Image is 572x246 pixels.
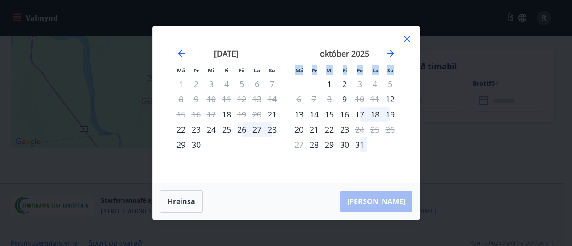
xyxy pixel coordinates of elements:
[254,67,260,74] small: La
[173,122,189,137] td: mánudagur, 22. september 2025
[204,92,219,107] td: Not available. miðvikudagur, 10. september 2025
[322,122,337,137] td: miðvikudagur, 22. október 2025
[204,107,219,122] td: Not available. miðvikudagur, 17. september 2025
[234,92,249,107] td: Not available. föstudagur, 12. september 2025
[219,92,234,107] td: Not available. fimmtudagur, 11. september 2025
[352,122,367,137] div: Aðeins útritun í boði
[219,122,234,137] div: 25
[291,137,307,152] td: Not available. mánudagur, 27. október 2025
[337,107,352,122] td: fimmtudagur, 16. október 2025
[219,76,234,92] td: Not available. fimmtudagur, 4. september 2025
[352,107,367,122] div: 17
[189,137,204,152] td: þriðjudagur, 30. september 2025
[312,67,317,74] small: Þr
[234,76,249,92] td: Not available. föstudagur, 5. september 2025
[383,92,398,107] div: Aðeins innritun í boði
[249,122,265,137] td: laugardagur, 27. september 2025
[322,76,337,92] div: 1
[352,107,367,122] td: föstudagur, 17. október 2025
[307,107,322,122] div: 14
[265,122,280,137] td: sunnudagur, 28. september 2025
[219,107,234,122] div: Aðeins innritun í boði
[249,107,265,122] td: Not available. laugardagur, 20. september 2025
[291,122,307,137] td: mánudagur, 20. október 2025
[291,107,307,122] div: 13
[173,137,189,152] td: mánudagur, 29. september 2025
[383,76,398,92] td: Not available. sunnudagur, 5. október 2025
[307,122,322,137] div: 21
[337,92,352,107] td: fimmtudagur, 9. október 2025
[173,92,189,107] td: Not available. mánudagur, 8. september 2025
[337,76,352,92] div: 2
[204,122,219,137] td: miðvikudagur, 24. september 2025
[189,122,204,137] div: 23
[352,92,367,107] td: Not available. föstudagur, 10. október 2025
[269,67,275,74] small: Su
[337,76,352,92] td: fimmtudagur, 2. október 2025
[265,107,280,122] div: Aðeins innritun í boði
[322,76,337,92] td: miðvikudagur, 1. október 2025
[173,107,189,122] td: Not available. mánudagur, 15. september 2025
[337,92,352,107] div: Aðeins innritun í boði
[367,107,383,122] td: laugardagur, 18. október 2025
[307,122,322,137] td: þriðjudagur, 21. október 2025
[367,122,383,137] td: Not available. laugardagur, 25. október 2025
[204,122,219,137] div: 24
[291,107,307,122] td: mánudagur, 13. október 2025
[352,122,367,137] td: Not available. föstudagur, 24. október 2025
[322,137,337,152] div: 29
[265,76,280,92] td: Not available. sunnudagur, 7. september 2025
[322,107,337,122] td: miðvikudagur, 15. október 2025
[219,122,234,137] td: fimmtudagur, 25. september 2025
[177,67,185,74] small: Má
[265,107,280,122] td: sunnudagur, 21. september 2025
[160,190,203,213] button: Hreinsa
[224,67,229,74] small: Fi
[249,92,265,107] td: Not available. laugardagur, 13. september 2025
[173,137,189,152] div: 29
[291,92,307,107] td: Not available. mánudagur, 6. október 2025
[164,37,409,172] div: Calendar
[372,67,379,74] small: La
[352,76,367,92] div: Aðeins útritun í boði
[234,122,249,137] td: föstudagur, 26. september 2025
[189,92,204,107] td: Not available. þriðjudagur, 9. september 2025
[383,122,398,137] td: Not available. sunnudagur, 26. október 2025
[383,92,398,107] td: sunnudagur, 12. október 2025
[249,76,265,92] td: Not available. laugardagur, 6. september 2025
[343,67,347,74] small: Fi
[189,107,204,122] td: Not available. þriðjudagur, 16. september 2025
[367,92,383,107] td: Not available. laugardagur, 11. október 2025
[234,107,249,122] td: Not available. föstudagur, 19. september 2025
[265,122,280,137] div: 28
[234,122,249,137] div: 26
[219,107,234,122] td: fimmtudagur, 18. september 2025
[214,48,239,59] strong: [DATE]
[352,137,367,152] td: föstudagur, 31. október 2025
[193,67,199,74] small: Þr
[387,67,394,74] small: Su
[307,137,322,152] td: þriðjudagur, 28. október 2025
[322,107,337,122] div: 15
[189,137,204,152] div: 30
[291,122,307,137] div: 20
[295,67,303,74] small: Má
[189,122,204,137] td: þriðjudagur, 23. september 2025
[307,107,322,122] td: þriðjudagur, 14. október 2025
[173,76,189,92] td: Not available. mánudagur, 1. september 2025
[383,107,398,122] td: sunnudagur, 19. október 2025
[204,76,219,92] td: Not available. miðvikudagur, 3. september 2025
[385,48,396,59] div: Move forward to switch to the next month.
[208,67,214,74] small: Mi
[337,137,352,152] td: fimmtudagur, 30. október 2025
[367,76,383,92] td: Not available. laugardagur, 4. október 2025
[337,137,352,152] div: 30
[176,48,187,59] div: Move backward to switch to the previous month.
[265,92,280,107] td: Not available. sunnudagur, 14. september 2025
[352,137,367,152] div: 31
[337,107,352,122] div: 16
[352,76,367,92] td: Not available. föstudagur, 3. október 2025
[189,76,204,92] td: Not available. þriðjudagur, 2. september 2025
[320,48,369,59] strong: október 2025
[239,67,244,74] small: Fö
